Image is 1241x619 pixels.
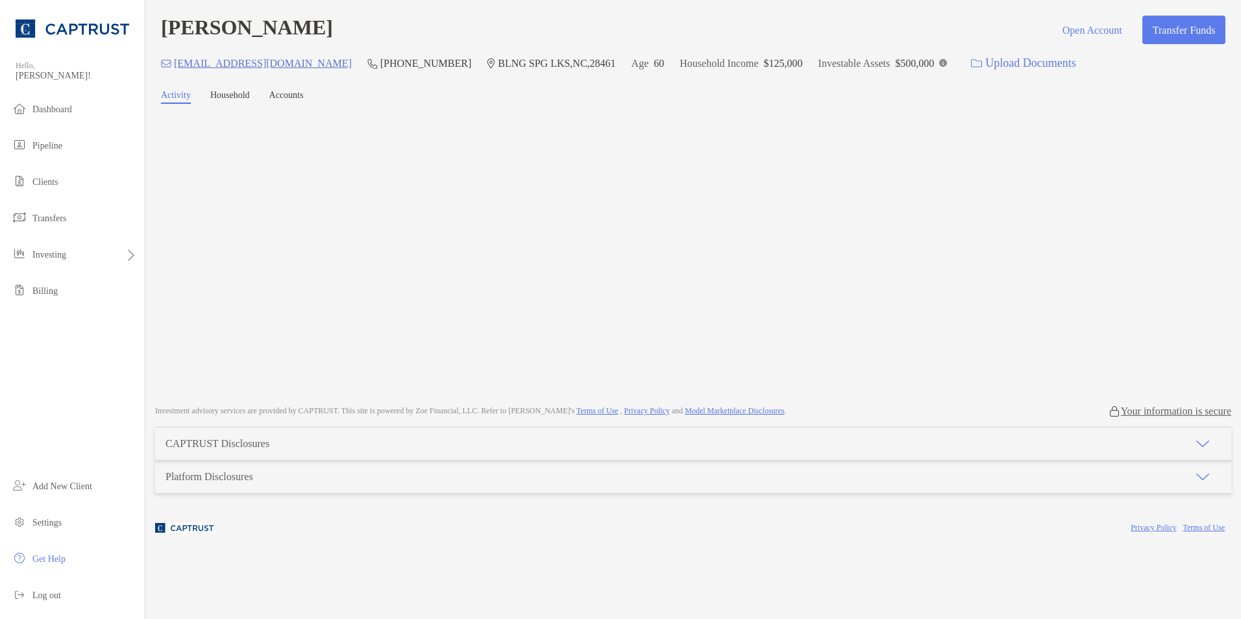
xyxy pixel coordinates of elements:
[680,55,758,71] p: Household Income
[367,58,378,69] img: Phone Icon
[12,514,27,529] img: settings icon
[12,210,27,225] img: transfers icon
[1052,16,1132,44] button: Open Account
[166,438,269,450] div: CAPTRUST Disclosures
[269,90,304,104] a: Accounts
[632,55,649,71] p: Age
[32,554,66,564] span: Get Help
[498,55,615,71] p: BLNG SPG LKS , NC , 28461
[624,406,670,415] a: Privacy Policy
[1121,405,1231,417] p: Your information is secure
[12,587,27,602] img: logout icon
[32,104,72,114] span: Dashboard
[1142,16,1225,44] button: Transfer Funds
[32,250,66,260] span: Investing
[380,55,471,71] p: [PHONE_NUMBER]
[32,141,62,151] span: Pipeline
[12,101,27,116] img: dashboard icon
[576,406,618,415] a: Terms of Use
[161,16,333,44] h4: [PERSON_NAME]
[12,478,27,493] img: add_new_client icon
[12,137,27,152] img: pipeline icon
[16,5,129,52] img: CAPTRUST Logo
[32,590,61,600] span: Log out
[155,406,787,416] p: Investment advisory services are provided by CAPTRUST . This site is powered by Zoe Financial, LL...
[487,58,495,69] img: Location Icon
[32,286,58,296] span: Billing
[1131,523,1176,532] a: Privacy Policy
[12,550,27,566] img: get-help icon
[32,213,66,223] span: Transfers
[1195,436,1210,452] img: icon arrow
[939,59,947,67] img: Info Icon
[12,173,27,189] img: clients icon
[971,59,982,68] img: button icon
[161,90,191,104] a: Activity
[12,246,27,261] img: investing icon
[161,60,171,67] img: Email Icon
[818,55,891,71] p: Investable Assets
[32,518,62,528] span: Settings
[1183,523,1225,532] a: Terms of Use
[12,282,27,298] img: billing icon
[654,55,664,71] p: 60
[210,90,250,104] a: Household
[895,55,934,71] p: $500,000
[685,406,784,415] a: Model Marketplace Disclosures
[174,55,352,71] p: [EMAIL_ADDRESS][DOMAIN_NAME]
[155,513,214,542] img: company logo
[1195,469,1210,485] img: icon arrow
[16,71,137,81] span: [PERSON_NAME]!
[963,49,1084,77] a: Upload Documents
[32,177,58,187] span: Clients
[166,471,253,483] div: Platform Disclosures
[764,55,803,71] p: $125,000
[32,481,92,491] span: Add New Client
